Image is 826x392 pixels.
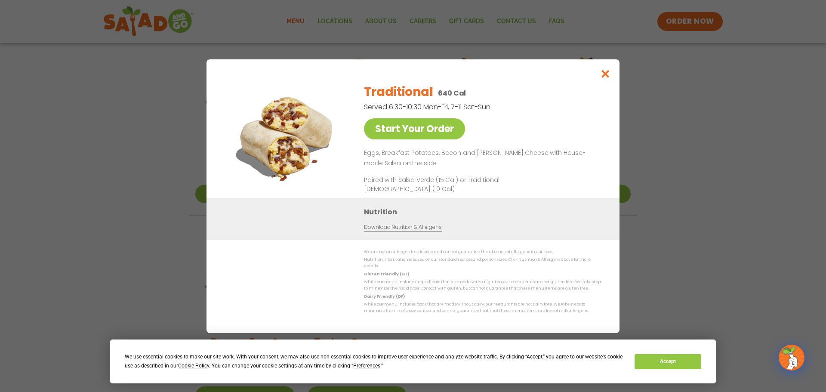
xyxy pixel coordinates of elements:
a: Start Your Order [364,118,465,139]
div: We use essential cookies to make our site work. With your consent, we may also use non-essential ... [125,352,624,370]
p: Eggs, Breakfast Potatoes, Bacon and [PERSON_NAME] Cheese with House-made Salsa on the side [364,148,599,169]
p: We are not an allergen free facility and cannot guarantee the absence of allergens in our foods. [364,249,602,255]
span: Preferences [353,363,380,369]
p: Paired with Salsa Verde (15 Cal) or Traditional [DEMOGRAPHIC_DATA] (10 Cal) [364,175,523,193]
h2: Traditional [364,83,433,101]
p: While our menu includes foods that are made without dairy, our restaurants are not dairy free. We... [364,301,602,315]
strong: Dairy Friendly (DF) [364,293,404,299]
div: Cookie Consent Prompt [110,340,716,383]
p: 640 Cal [438,88,466,99]
button: Accept [635,354,701,369]
p: Nutrition information is based on our standard recipes and portion sizes. Click Nutrition & Aller... [364,256,602,270]
strong: Gluten Friendly (GF) [364,271,409,276]
p: While our menu includes ingredients that are made without gluten, our restaurants are not gluten ... [364,279,602,292]
p: Served 6:30-10:30 Mon-Fri, 7-11 Sat-Sun [364,102,558,112]
img: Featured product photo for Traditional [226,77,346,198]
span: Cookie Policy [178,363,209,369]
img: wpChatIcon [780,346,804,370]
button: Close modal [592,59,619,88]
a: Download Nutrition & Allergens [364,223,441,231]
h3: Nutrition [364,206,607,217]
